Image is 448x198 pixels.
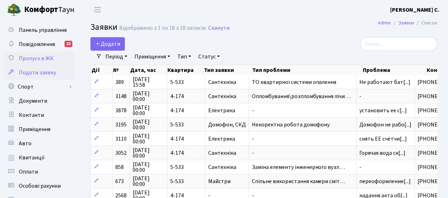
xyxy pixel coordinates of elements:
span: Сантехніка [208,164,246,170]
a: Період [103,51,130,63]
a: Приміщення [132,51,173,63]
th: Проблема [363,65,426,75]
span: 5-533 [170,179,202,184]
span: 673 [115,177,124,185]
span: Спільне використання камери сміт… [252,179,354,184]
span: 3878 [115,107,127,114]
span: 4-174 [170,150,202,156]
th: Дії [91,65,112,75]
span: Сантехніка [208,79,246,85]
span: [DATE] 00:00 [133,147,164,159]
span: Пропуск в ЖК [19,55,54,62]
span: [DATE] 15:58 [133,77,164,88]
span: [DATE] 00:00 [133,119,164,130]
th: Дата, час [129,65,167,75]
a: Особові рахунки [4,179,74,193]
span: 3148 [115,92,127,100]
a: Статус [195,51,223,63]
span: Не работают бат[...] [360,78,411,86]
span: 5-533 [170,122,202,128]
span: Горячая вода ск[...] [360,149,406,157]
a: Подати заявку [4,66,74,80]
th: Квартира [167,65,203,75]
input: Пошук... [360,37,437,51]
span: Панель управління [19,26,67,34]
span: 4-174 [170,108,202,113]
span: Подати заявку [19,69,56,77]
span: ТО квартирної системи опалення [252,79,354,85]
span: 4-174 [170,94,202,99]
a: Заявки [398,19,414,27]
span: [DATE] 00:00 [133,91,164,102]
span: Особові рахунки [19,182,61,190]
span: Приміщення [19,125,50,133]
a: Пропуск в ЖК [4,51,74,66]
th: № [112,65,129,75]
span: Сантехніка [208,94,246,99]
div: Відображено з 1 по 18 з 18 записів. [119,25,207,32]
a: Admin [378,19,391,27]
span: 858 [115,163,124,171]
span: Таун [24,4,74,16]
span: Електрика [208,108,246,113]
a: Повідомлення22 [4,37,74,51]
span: Майстри [208,179,246,184]
span: Некоректна робота домофону [252,122,354,128]
li: Список [414,19,437,27]
span: 3110 [115,135,127,143]
a: Додати [90,37,125,51]
span: Домофон не рабо[...] [360,121,412,129]
img: logo.png [7,3,21,17]
span: 3195 [115,121,127,129]
a: Приміщення [4,122,74,136]
span: - [360,164,412,170]
span: Авто [19,140,32,147]
span: Електрика [208,136,246,142]
span: [DATE] 00:00 [133,105,164,116]
span: Заявки [90,21,117,33]
span: переоформление[...] [360,177,411,185]
span: установить ее с[...] [360,107,407,114]
nav: breadcrumb [367,16,448,30]
span: 3052 [115,149,127,157]
span: Сантехніка [208,150,246,156]
span: - [252,108,354,113]
span: [DATE] 00:00 [133,133,164,145]
a: Документи [4,94,74,108]
a: [PERSON_NAME] С. [390,6,439,14]
a: Тип [175,51,194,63]
span: - [252,150,354,156]
span: - [360,94,412,99]
span: [DATE] 00:00 [133,176,164,187]
span: снять ЕЕ счётчи[...] [360,135,407,143]
th: Тип проблеми [252,65,363,75]
span: Контакти [19,111,44,119]
span: Повідомлення [19,40,55,48]
b: Комфорт [24,4,58,15]
a: Спорт [4,80,74,94]
span: 5-533 [170,79,202,85]
span: - [252,136,354,142]
span: Оплати [19,168,38,176]
span: Квитанції [19,154,45,162]
a: Авто [4,136,74,151]
span: [DATE] 00:00 [133,162,164,173]
a: Оплати [4,165,74,179]
th: Тип заявки [203,65,252,75]
span: 4-174 [170,136,202,142]
span: Домофон, СКД [208,122,246,128]
span: 5-533 [170,164,202,170]
a: Скинути [208,25,229,32]
span: Документи [19,97,47,105]
span: Опломбування\розпломбування лічи… [252,94,354,99]
a: Квитанції [4,151,74,165]
button: Переключити навігацію [89,4,106,16]
div: 22 [65,41,72,47]
a: Контакти [4,108,74,122]
span: Заміна елементу інженерного вузл… [252,164,354,170]
span: 389 [115,78,124,86]
span: Додати [95,40,120,48]
a: Панель управління [4,23,74,37]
